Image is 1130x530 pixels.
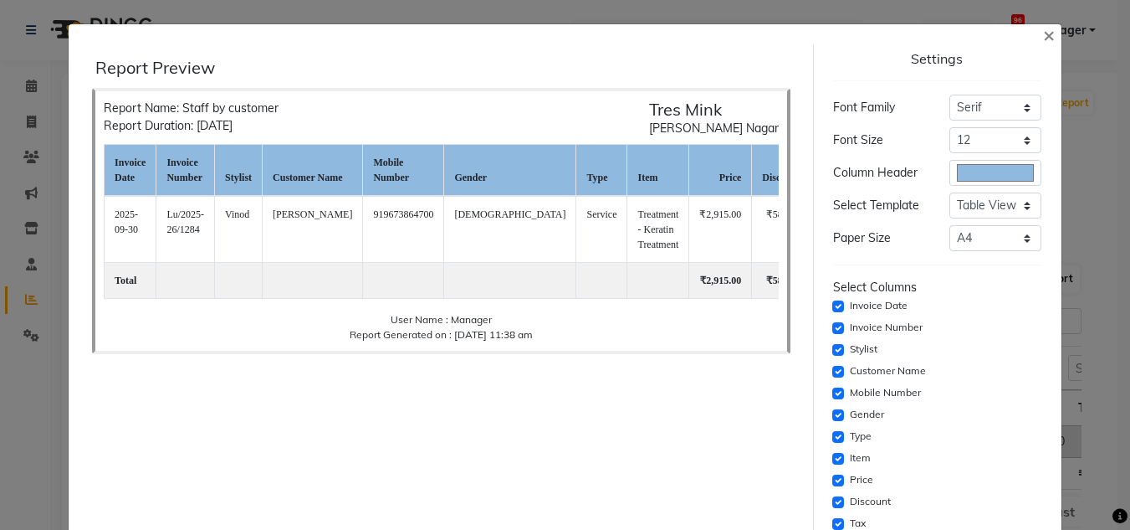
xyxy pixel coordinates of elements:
[850,320,923,335] label: Invoice Number
[821,99,938,116] div: Font Family
[576,145,627,197] th: type
[689,196,752,263] td: ₹2,915.00
[95,58,800,78] div: Report Preview
[850,298,908,313] label: Invoice Date
[850,342,877,357] label: Stylist
[444,196,576,263] td: [DEMOGRAPHIC_DATA]
[833,51,1041,67] div: Settings
[105,196,156,263] td: 2025-09-30
[215,196,263,263] td: Vinod
[627,145,689,197] th: item
[649,120,779,137] div: [PERSON_NAME] Nagar
[833,279,1041,296] div: Select Columns
[752,145,810,197] th: discount
[627,196,689,263] td: Treatment - Keratin Treatment
[850,385,921,400] label: Mobile Number
[689,263,752,299] td: ₹2,915.00
[263,196,363,263] td: [PERSON_NAME]
[649,100,779,120] h5: Tres Mink
[821,131,938,149] div: Font Size
[1043,22,1055,47] span: ×
[156,196,215,263] td: Lu/2025-26/1284
[263,145,363,197] th: customer name
[821,229,938,247] div: Paper Size
[850,363,926,378] label: Customer Name
[156,145,215,197] th: invoice number
[821,197,938,214] div: Select Template
[215,145,263,197] th: stylist
[104,117,279,135] div: Report Duration: [DATE]
[363,145,444,197] th: mobile number
[363,196,444,263] td: 919673864700
[850,407,884,422] label: Gender
[752,196,810,263] td: ₹583.00
[104,327,779,342] div: Report Generated on : [DATE] 11:38 am
[104,312,779,327] div: User Name : Manager
[689,145,752,197] th: price
[104,100,279,117] div: Report Name: Staff by customer
[1030,11,1068,58] button: Close
[850,429,872,444] label: Type
[752,263,810,299] td: ₹583.00
[105,263,156,299] td: Total
[821,164,938,182] div: Column Header
[850,472,873,487] label: Price
[850,494,891,509] label: Discount
[850,450,871,466] label: Item
[444,145,576,197] th: gender
[105,145,156,197] th: invoice date
[576,196,627,263] td: Service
